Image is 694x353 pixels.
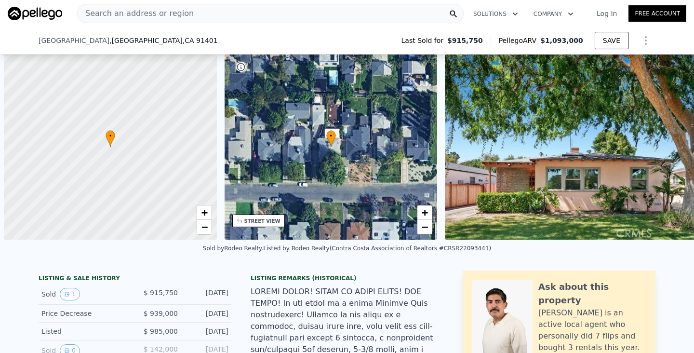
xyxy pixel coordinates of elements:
[39,274,231,284] div: LISTING & SALE HISTORY
[526,5,581,23] button: Company
[144,289,178,297] span: $ 915,750
[417,220,432,234] a: Zoom out
[39,36,109,45] span: [GEOGRAPHIC_DATA]
[144,327,178,335] span: $ 985,000
[201,206,207,218] span: +
[186,326,228,336] div: [DATE]
[106,130,115,147] div: •
[417,205,432,220] a: Zoom in
[183,37,218,44] span: , CA 91401
[422,221,428,233] span: −
[326,130,336,147] div: •
[251,274,443,282] div: Listing Remarks (Historical)
[422,206,428,218] span: +
[595,32,628,49] button: SAVE
[109,36,217,45] span: , [GEOGRAPHIC_DATA]
[41,326,127,336] div: Listed
[186,309,228,318] div: [DATE]
[144,310,178,317] span: $ 939,000
[186,288,228,300] div: [DATE]
[326,132,336,140] span: •
[538,280,646,307] div: Ask about this property
[585,9,628,18] a: Log In
[244,217,280,225] div: STREET VIEW
[263,245,491,252] div: Listed by Rodeo Realty (Contra Costa Association of Realtors #CRSR22093441)
[60,288,80,300] button: View historical data
[499,36,541,45] span: Pellego ARV
[466,5,526,23] button: Solutions
[401,36,448,45] span: Last Sold for
[540,37,583,44] span: $1,093,000
[106,132,115,140] span: •
[447,36,483,45] span: $915,750
[8,7,62,20] img: Pellego
[41,288,127,300] div: Sold
[201,221,207,233] span: −
[197,205,212,220] a: Zoom in
[628,5,686,22] a: Free Account
[78,8,194,19] span: Search an address or region
[203,245,264,252] div: Sold by Rodeo Realty .
[636,31,655,50] button: Show Options
[144,345,178,353] span: $ 142,000
[41,309,127,318] div: Price Decrease
[197,220,212,234] a: Zoom out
